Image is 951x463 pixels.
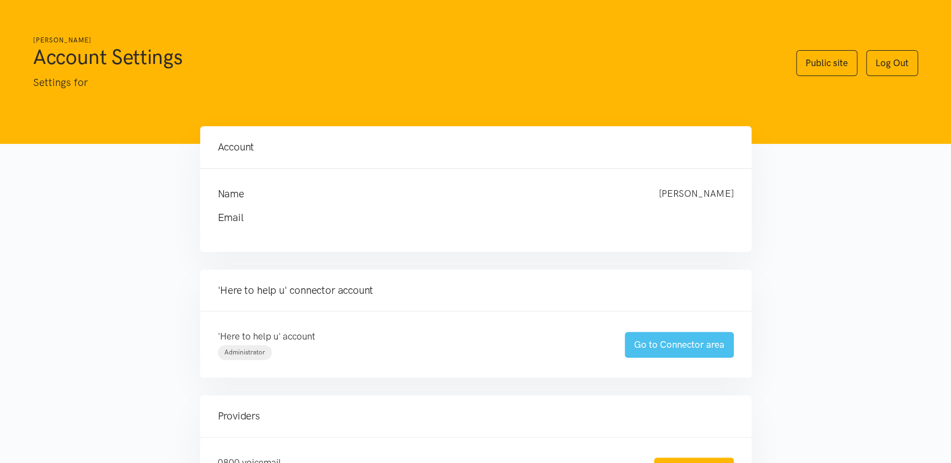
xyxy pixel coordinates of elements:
[33,74,774,91] p: Settings for
[625,332,734,358] a: Go to Connector area
[33,35,774,46] h6: [PERSON_NAME]
[866,50,918,76] a: Log Out
[796,50,857,76] a: Public site
[224,348,265,356] span: Administrator
[218,186,637,202] h4: Name
[218,210,712,225] h4: Email
[648,186,745,202] div: [PERSON_NAME]
[218,329,603,344] p: 'Here to help u' account
[33,44,774,70] h1: Account Settings
[218,408,734,424] h4: Providers
[218,139,734,155] h4: Account
[218,283,734,298] h4: 'Here to help u' connector account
